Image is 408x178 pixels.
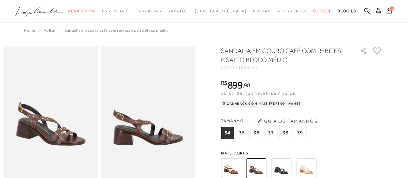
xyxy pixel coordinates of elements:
[385,7,394,16] button: 1
[390,6,394,11] span: 1
[277,5,307,17] a: categoryNavScreenReaderText
[68,5,95,17] a: categoryNavScreenReaderText
[221,46,342,64] h1: SANDÁLIA EM COURO CAFÉ COM REBITES E SALTO BLOCO MÉDIO
[221,80,227,86] i: R$
[253,5,271,17] a: categoryNavScreenReaderText
[221,100,303,108] div: Cashback com Mais [PERSON_NAME]
[279,127,292,139] span: 38
[233,65,258,70] span: 131500492
[243,82,250,88] i: ,
[24,28,35,33] a: Home
[244,82,250,89] span: 90
[68,9,95,13] span: Verão Viva
[168,9,188,13] span: Sapatos
[338,5,356,17] a: BLOG LB
[135,9,161,13] span: Sandálias
[313,9,331,13] span: Outlet
[255,116,320,126] button: Guia de Tamanhos
[221,90,295,96] span: ou 6x de R$149,98 sem juros
[44,28,55,33] a: Voltar
[135,5,161,17] a: categoryNavScreenReaderText
[227,79,243,91] span: 899
[221,127,234,139] span: 34
[277,9,307,13] span: Acessórios
[65,28,168,33] span: SANDÁLIA EM COURO CAFÉ COM REBITES E SALTO BLOCO MÉDIO
[250,127,263,139] span: 36
[221,151,382,155] span: Mais cores
[221,116,308,126] span: Tamanho
[294,127,306,139] span: 39
[102,5,129,17] a: categoryNavScreenReaderText
[168,5,188,17] a: categoryNavScreenReaderText
[102,9,129,13] span: Essenciais
[221,66,350,69] div: CÓD:
[195,9,247,13] span: [DEMOGRAPHIC_DATA]
[253,9,271,13] span: Bolsas
[195,5,247,17] a: noSubCategoriesText
[338,9,356,13] span: BLOG LB
[313,5,331,17] a: categoryNavScreenReaderText
[235,127,248,139] span: 35
[264,127,277,139] span: 37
